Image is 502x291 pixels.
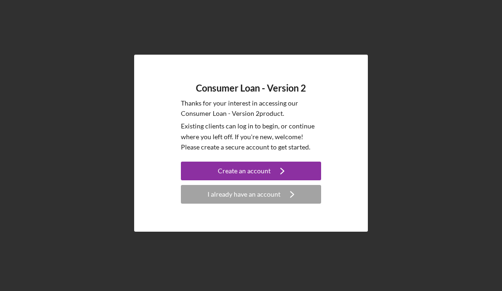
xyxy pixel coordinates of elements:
[181,162,321,183] a: Create an account
[181,162,321,180] button: Create an account
[218,162,271,180] div: Create an account
[181,185,321,204] button: I already have an account
[181,98,321,119] p: Thanks for your interest in accessing our Consumer Loan - Version 2 product.
[181,121,321,152] p: Existing clients can log in to begin, or continue where you left off. If you're new, welcome! Ple...
[208,185,280,204] div: I already have an account
[196,83,306,93] h4: Consumer Loan - Version 2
